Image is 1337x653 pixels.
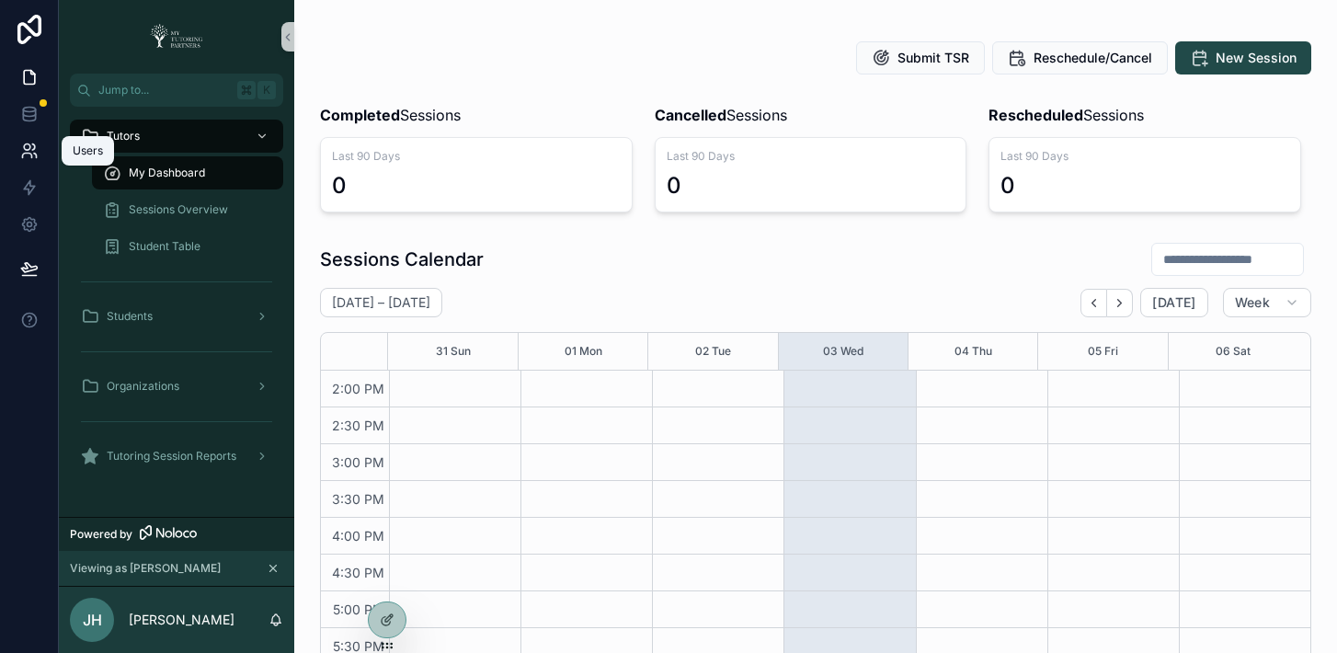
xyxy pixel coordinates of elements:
a: My Dashboard [92,156,283,189]
span: 4:30 PM [327,565,389,580]
button: 05 Fri [1088,333,1118,370]
span: Last 90 Days [332,149,621,164]
span: 2:30 PM [327,418,389,433]
div: 0 [667,171,681,200]
span: My Dashboard [129,166,205,180]
button: Next [1107,289,1133,317]
button: 01 Mon [565,333,602,370]
span: Week [1235,294,1270,311]
button: 03 Wed [823,333,863,370]
strong: Cancelled [655,106,726,124]
a: Tutors [70,120,283,153]
h2: [DATE] – [DATE] [332,293,430,312]
button: New Session [1175,41,1311,74]
span: New Session [1216,49,1297,67]
span: K [259,83,274,97]
button: Week [1223,288,1311,317]
span: Viewing as [PERSON_NAME] [70,561,221,576]
span: Last 90 Days [667,149,955,164]
span: Jump to... [98,83,230,97]
button: Back [1080,289,1107,317]
span: Submit TSR [897,49,969,67]
h1: Sessions Calendar [320,246,484,272]
span: Sessions [655,104,787,126]
span: 5:00 PM [328,601,389,617]
button: Submit TSR [856,41,985,74]
button: 06 Sat [1216,333,1251,370]
span: JH [83,609,102,631]
span: Sessions [988,104,1144,126]
span: 3:00 PM [327,454,389,470]
div: 0 [332,171,347,200]
button: 04 Thu [954,333,992,370]
span: Reschedule/Cancel [1034,49,1152,67]
span: Student Table [129,239,200,254]
button: 02 Tue [695,333,731,370]
span: 2:00 PM [327,381,389,396]
div: 0 [1000,171,1015,200]
span: [DATE] [1152,294,1195,311]
button: [DATE] [1140,288,1207,317]
span: 3:30 PM [327,491,389,507]
strong: Rescheduled [988,106,1083,124]
div: scrollable content [59,107,294,497]
a: Student Table [92,230,283,263]
button: 31 Sun [436,333,471,370]
button: Reschedule/Cancel [992,41,1168,74]
span: Powered by [70,527,132,542]
span: Sessions [320,104,461,126]
span: Students [107,309,153,324]
a: Sessions Overview [92,193,283,226]
a: Tutoring Session Reports [70,440,283,473]
p: [PERSON_NAME] [129,611,234,629]
span: Organizations [107,379,179,394]
button: Jump to...K [70,74,283,107]
a: Students [70,300,283,333]
a: Powered by [59,517,294,551]
span: Last 90 Days [1000,149,1289,164]
img: App logo [144,22,209,52]
a: Organizations [70,370,283,403]
span: Sessions Overview [129,202,228,217]
span: Tutoring Session Reports [107,449,236,464]
span: 4:00 PM [327,528,389,544]
strong: Completed [320,106,400,124]
div: Users [73,143,103,158]
span: Tutors [107,129,140,143]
